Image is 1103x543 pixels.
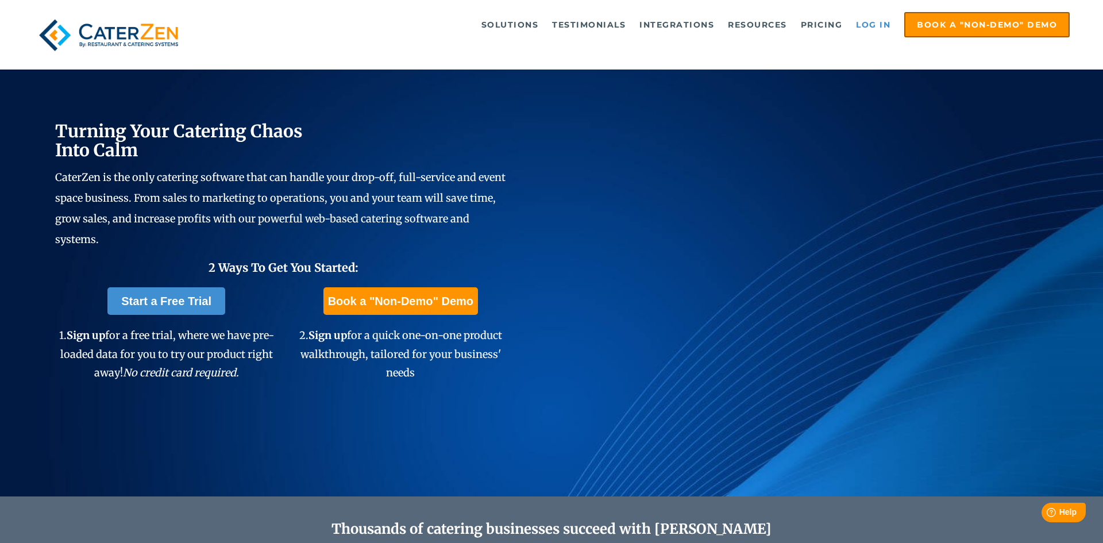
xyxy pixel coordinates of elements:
span: Turning Your Catering Chaos Into Calm [55,120,303,161]
a: Testimonials [546,13,631,36]
span: CaterZen is the only catering software that can handle your drop-off, full-service and event spac... [55,171,506,246]
a: Start a Free Trial [107,287,225,315]
a: Book a "Non-Demo" Demo [323,287,478,315]
span: Sign up [308,329,347,342]
iframe: Help widget launcher [1001,498,1090,530]
a: Solutions [476,13,545,36]
a: Integrations [634,13,720,36]
a: Pricing [795,13,849,36]
a: Book a "Non-Demo" Demo [904,12,1070,37]
h2: Thousands of catering businesses succeed with [PERSON_NAME] [110,521,993,538]
span: 2. for a quick one-on-one product walkthrough, tailored for your business' needs [299,329,502,379]
span: Sign up [67,329,105,342]
img: caterzen [33,12,184,58]
a: Log in [850,13,896,36]
span: 2 Ways To Get You Started: [209,260,358,275]
div: Navigation Menu [210,12,1070,37]
a: Resources [722,13,793,36]
span: 1. for a free trial, where we have pre-loaded data for you to try our product right away! [59,329,274,379]
em: No credit card required. [123,366,239,379]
